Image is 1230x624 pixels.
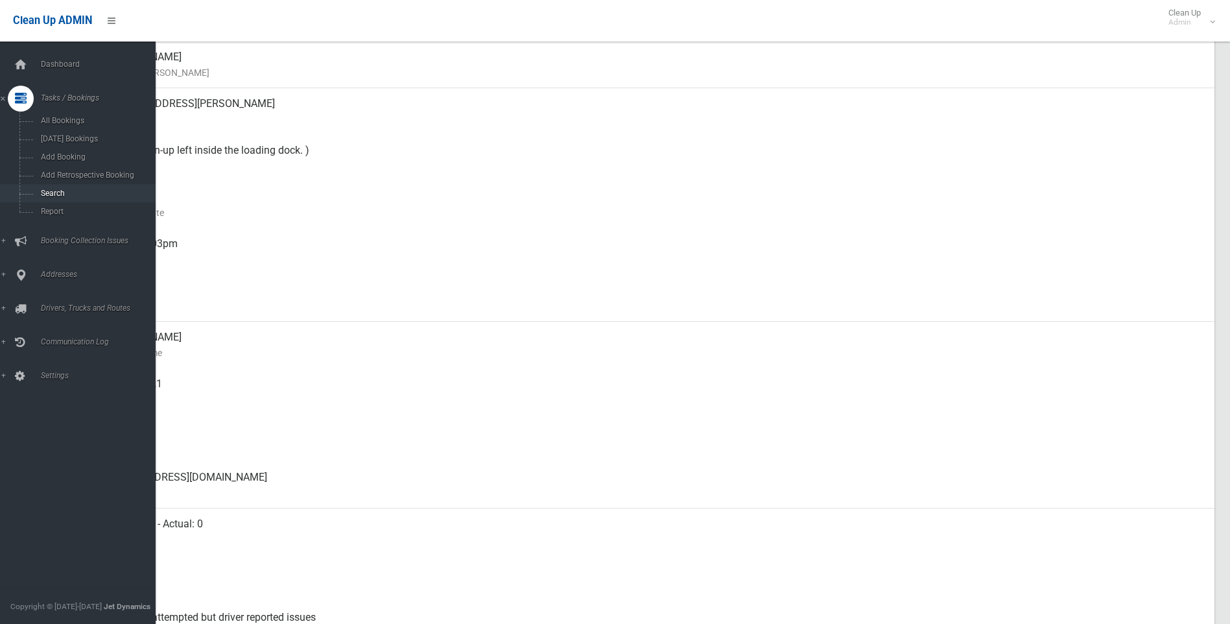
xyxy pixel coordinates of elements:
span: Settings [37,371,165,380]
span: Clean Up ADMIN [13,14,92,27]
span: Add Booking [37,152,154,162]
small: Landline [104,438,1204,454]
span: All Bookings [37,116,154,125]
span: Dashboard [37,60,165,69]
div: None given [104,415,1204,462]
span: Communication Log [37,337,165,346]
span: Booking Collection Issues [37,236,165,245]
div: [PERSON_NAME] [104,42,1204,88]
span: Report [37,207,154,216]
small: Pickup Point [104,158,1204,174]
span: Tasks / Bookings [37,93,165,102]
span: Copyright © [DATE]-[DATE] [10,602,102,611]
span: [DATE] Bookings [37,134,154,143]
strong: Jet Dynamics [104,602,150,611]
div: Mattress: 6 - Actual: 0 [104,509,1204,555]
a: [EMAIL_ADDRESS][DOMAIN_NAME]Email [57,462,1214,509]
span: Addresses [37,270,165,279]
div: [STREET_ADDRESS][PERSON_NAME] [104,88,1204,135]
span: Add Retrospective Booking [37,171,154,180]
div: 0405888221 [104,368,1204,415]
small: Zone [104,298,1204,314]
div: [DATE] 12:03pm [104,228,1204,275]
div: [DATE] [104,275,1204,322]
span: Clean Up [1162,8,1214,27]
div: [DATE] [104,182,1204,228]
small: Address [104,112,1204,127]
small: Email [104,485,1204,501]
div: [EMAIL_ADDRESS][DOMAIN_NAME] [104,462,1204,509]
small: Oversized [104,579,1204,594]
div: [PERSON_NAME] [104,322,1204,368]
small: Collection Date [104,205,1204,221]
div: No [104,555,1204,602]
small: Mobile [104,392,1204,407]
div: Other (Clean-up left inside the loading dock. ) [104,135,1204,182]
small: Collected At [104,252,1204,267]
small: Name of [PERSON_NAME] [104,65,1204,80]
span: Drivers, Trucks and Routes [37,304,165,313]
small: Admin [1168,18,1201,27]
small: Items [104,532,1204,547]
small: Contact Name [104,345,1204,361]
span: Search [37,189,154,198]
